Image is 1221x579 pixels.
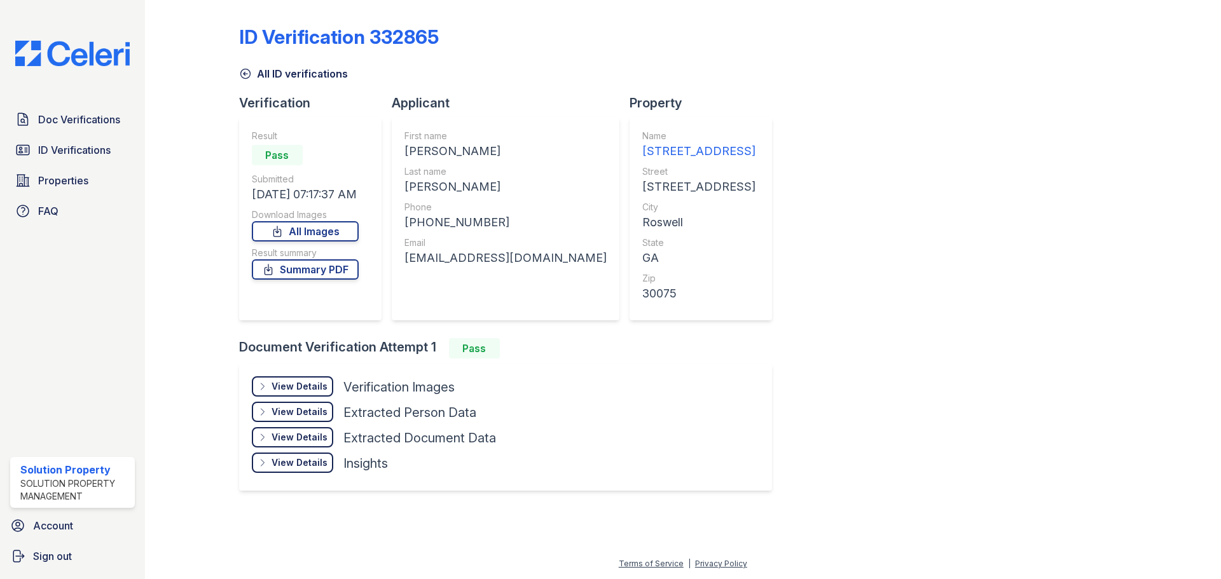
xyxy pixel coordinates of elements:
div: View Details [272,431,328,444]
div: Email [404,236,607,249]
div: | [688,559,691,568]
a: FAQ [10,198,135,224]
div: State [642,236,755,249]
div: View Details [272,380,328,393]
div: Pass [449,338,500,358]
div: [PERSON_NAME] [404,142,607,160]
div: [STREET_ADDRESS] [642,142,755,160]
a: Privacy Policy [695,559,747,568]
div: City [642,201,755,214]
div: 30075 [642,285,755,303]
a: All Images [252,221,359,242]
img: CE_Logo_Blue-a8612792a0a2168367f1c8372b55b34899dd931a85d93a1a3d3e32e68fde9ad4.png [5,41,140,66]
div: GA [642,249,755,267]
div: Roswell [642,214,755,231]
a: Name [STREET_ADDRESS] [642,130,755,160]
div: Applicant [392,94,630,112]
div: Extracted Person Data [343,404,476,421]
div: View Details [272,405,328,418]
a: All ID verifications [239,66,348,81]
div: Download Images [252,208,359,221]
div: Solution Property [20,462,130,477]
a: ID Verifications [10,137,135,163]
a: Doc Verifications [10,107,135,132]
a: Summary PDF [252,259,359,280]
div: [STREET_ADDRESS] [642,178,755,196]
div: Phone [404,201,607,214]
div: [EMAIL_ADDRESS][DOMAIN_NAME] [404,249,607,267]
div: Verification [239,94,392,112]
div: Zip [642,272,755,285]
a: Account [5,513,140,538]
span: Doc Verifications [38,112,120,127]
div: Pass [252,145,303,165]
div: Last name [404,165,607,178]
a: Terms of Service [619,559,684,568]
div: ID Verification 332865 [239,25,439,48]
div: Result summary [252,247,359,259]
div: Solution Property Management [20,477,130,503]
div: Result [252,130,359,142]
div: Property [630,94,782,112]
div: Name [642,130,755,142]
span: Sign out [33,548,72,564]
div: [PERSON_NAME] [404,178,607,196]
a: Properties [10,168,135,193]
div: Document Verification Attempt 1 [239,338,782,358]
span: ID Verifications [38,142,111,158]
div: [DATE] 07:17:37 AM [252,186,359,203]
div: Submitted [252,173,359,186]
span: Properties [38,173,88,188]
div: Extracted Document Data [343,429,496,447]
div: Verification Images [343,378,455,396]
a: Sign out [5,543,140,569]
div: [PHONE_NUMBER] [404,214,607,231]
span: Account [33,518,73,533]
div: Insights [343,454,388,472]
div: View Details [272,456,328,469]
span: FAQ [38,203,59,219]
div: First name [404,130,607,142]
div: Street [642,165,755,178]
